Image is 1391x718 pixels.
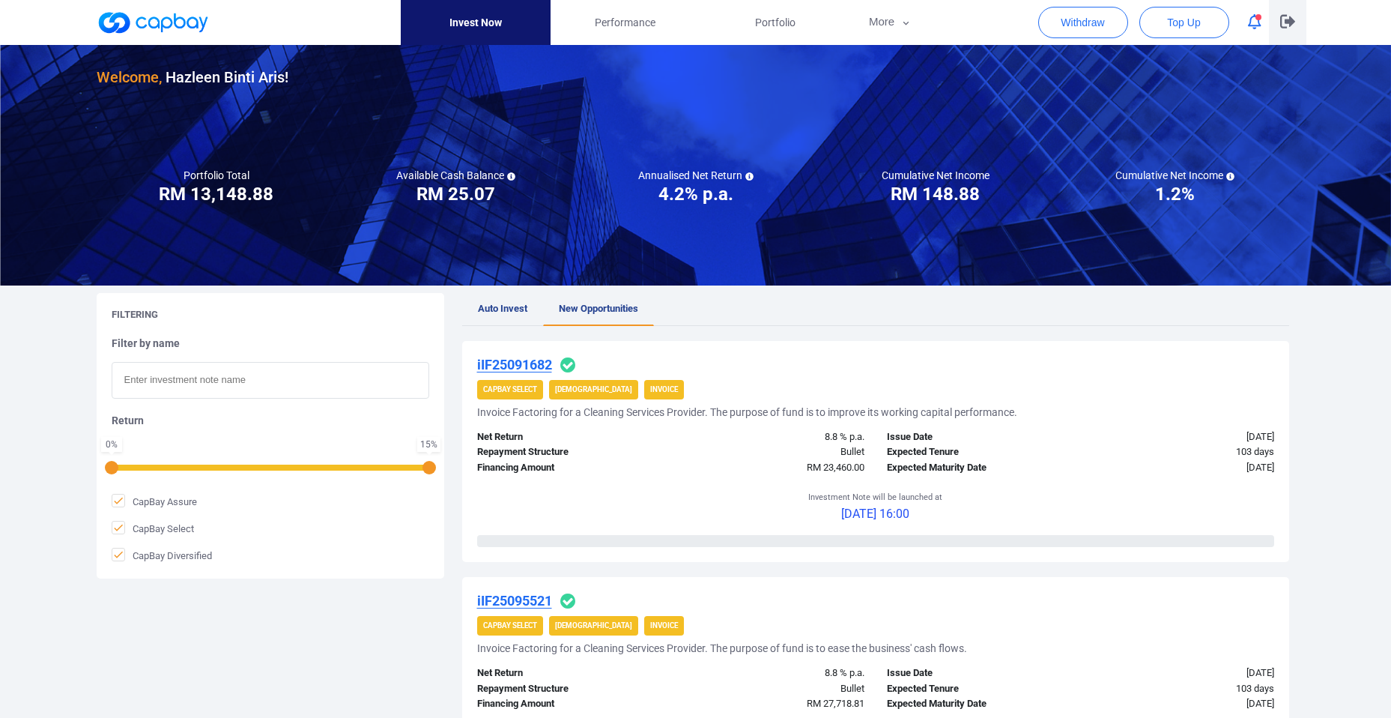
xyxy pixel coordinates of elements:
h5: Invoice Factoring for a Cleaning Services Provider. The purpose of fund is to ease the business' ... [477,642,967,655]
span: RM 23,460.00 [807,462,864,473]
h5: Return [112,414,429,427]
div: [DATE] [1080,460,1285,476]
h5: Filtering [112,308,158,322]
div: [DATE] [1080,666,1285,681]
h3: RM 25.07 [416,182,495,206]
strong: [DEMOGRAPHIC_DATA] [555,385,632,393]
span: RM 27,718.81 [807,698,864,709]
span: Portfolio [755,14,795,31]
input: Enter investment note name [112,362,429,399]
div: Net Return [466,666,671,681]
strong: CapBay Select [483,385,537,393]
div: Expected Maturity Date [876,696,1081,712]
div: Financing Amount [466,696,671,712]
div: Expected Tenure [876,681,1081,697]
span: Top Up [1167,15,1200,30]
strong: Invoice [650,621,678,630]
span: New Opportunities [559,303,638,314]
h3: Hazleen Binti Aris ! [97,65,288,89]
u: iIF25091682 [477,357,552,372]
div: 8.8 % p.a. [670,666,876,681]
h3: RM 13,148.88 [159,182,273,206]
div: Repayment Structure [466,681,671,697]
div: 103 days [1080,681,1285,697]
button: Top Up [1139,7,1229,38]
div: Issue Date [876,666,1081,681]
div: Bullet [670,681,876,697]
div: 0 % [104,440,119,449]
span: CapBay Select [112,521,194,536]
h3: RM 148.88 [891,182,980,206]
span: Welcome, [97,68,162,86]
div: 103 days [1080,444,1285,460]
u: iIF25095521 [477,593,552,609]
span: CapBay Assure [112,494,197,509]
h5: Invoice Factoring for a Cleaning Services Provider. The purpose of fund is to improve its working... [477,405,1017,419]
h5: Annualised Net Return [638,169,754,182]
div: 15 % [420,440,437,449]
strong: Invoice [650,385,678,393]
div: [DATE] [1080,696,1285,712]
h3: 1.2% [1155,182,1195,206]
div: [DATE] [1080,429,1285,445]
div: 8.8 % p.a. [670,429,876,445]
p: [DATE] 16:00 [808,504,942,524]
p: Investment Note will be launched at [808,491,942,504]
h5: Available Cash Balance [396,169,515,182]
strong: CapBay Select [483,621,537,630]
h5: Filter by name [112,337,429,350]
span: Auto Invest [478,303,527,314]
div: Financing Amount [466,460,671,476]
span: Performance [595,14,655,31]
div: Net Return [466,429,671,445]
h3: 4.2% p.a. [658,182,733,206]
div: Issue Date [876,429,1081,445]
span: CapBay Diversified [112,548,212,563]
h5: Portfolio Total [184,169,249,182]
div: Repayment Structure [466,444,671,460]
div: Bullet [670,444,876,460]
h5: Cumulative Net Income [882,169,990,182]
button: Withdraw [1038,7,1128,38]
strong: [DEMOGRAPHIC_DATA] [555,621,632,630]
div: Expected Tenure [876,444,1081,460]
div: Expected Maturity Date [876,460,1081,476]
h5: Cumulative Net Income [1115,169,1234,182]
